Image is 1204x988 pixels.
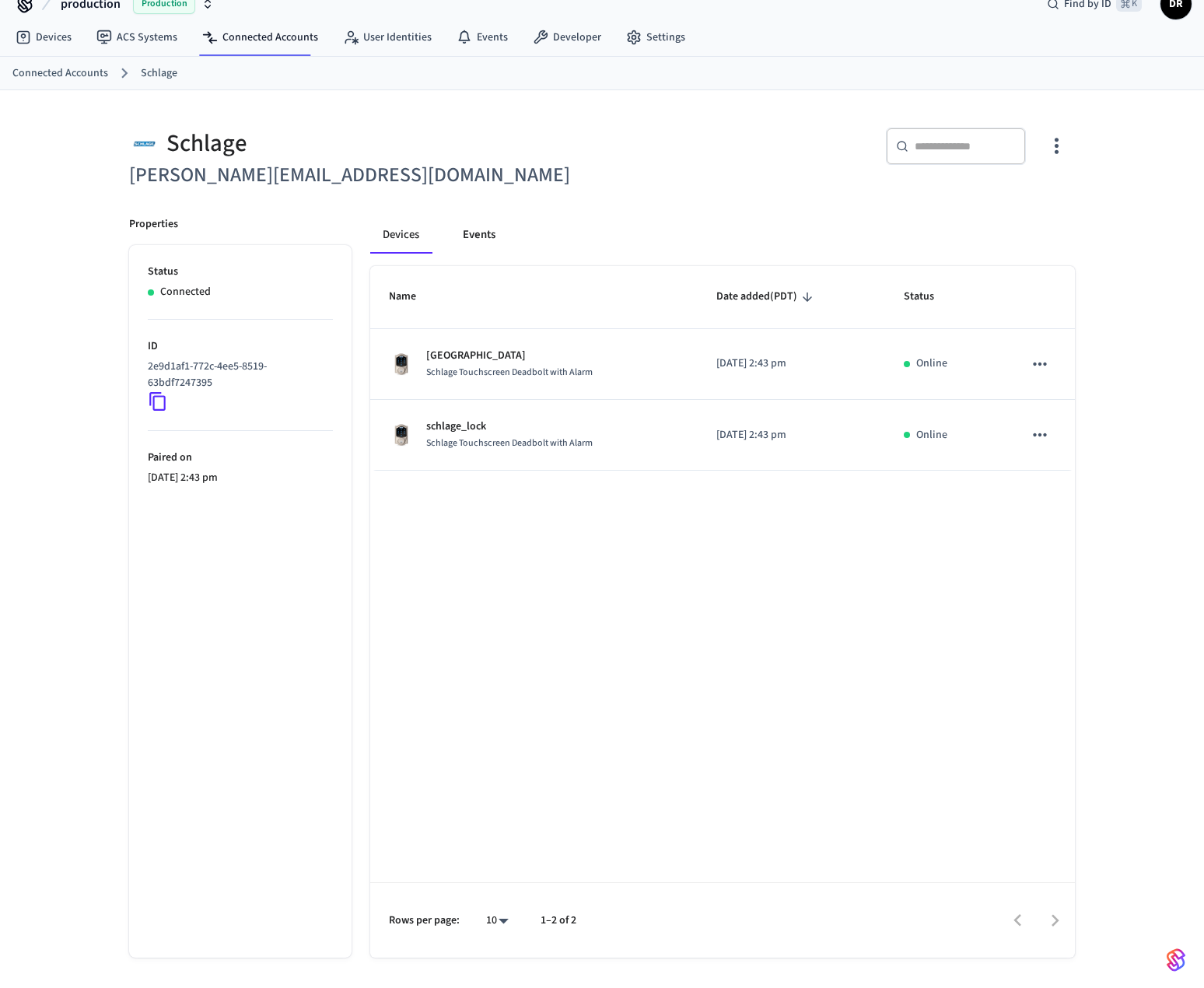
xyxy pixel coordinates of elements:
p: Online [916,356,947,372]
a: Developer [520,23,614,51]
p: Paired on [148,450,333,466]
a: Devices [3,23,84,51]
span: Schlage Touchscreen Deadbolt with Alarm [426,436,593,450]
button: Devices [370,216,432,254]
p: [DATE] 2:43 pm [716,427,867,443]
a: Connected Accounts [12,65,108,82]
p: Properties [129,216,178,233]
a: Events [444,23,520,51]
p: schlage_lock [426,419,593,435]
div: 10 [478,909,516,932]
img: Schlage Logo, Square [129,128,160,159]
table: sticky table [370,266,1075,471]
p: Status [148,264,333,280]
p: 2e9d1af1-772c-4ee5-8519-63bdf7247395 [148,359,327,391]
img: SeamLogoGradient.69752ec5.svg [1167,948,1185,972]
p: [GEOGRAPHIC_DATA] [426,348,593,364]
p: Online [916,427,947,443]
span: Schlage Touchscreen Deadbolt with Alarm [426,366,593,379]
p: Rows per page: [389,913,460,929]
a: Schlage [141,65,177,82]
span: Status [904,285,954,309]
p: [DATE] 2:43 pm [148,470,333,486]
button: Events [450,216,508,254]
p: Connected [160,284,211,300]
p: 1–2 of 2 [541,913,576,929]
a: Settings [614,23,698,51]
img: Schlage Sense Smart Deadbolt with Camelot Trim, Front [389,422,414,447]
img: Schlage Sense Smart Deadbolt with Camelot Trim, Front [389,352,414,377]
h6: [PERSON_NAME][EMAIL_ADDRESS][DOMAIN_NAME] [129,159,593,191]
p: ID [148,338,333,355]
div: Schlage [129,128,593,159]
a: ACS Systems [84,23,190,51]
span: Date added(PDT) [716,285,817,309]
div: connected account tabs [370,216,1075,254]
span: Name [389,285,436,309]
a: Connected Accounts [190,23,331,51]
p: [DATE] 2:43 pm [716,356,867,372]
a: User Identities [331,23,444,51]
